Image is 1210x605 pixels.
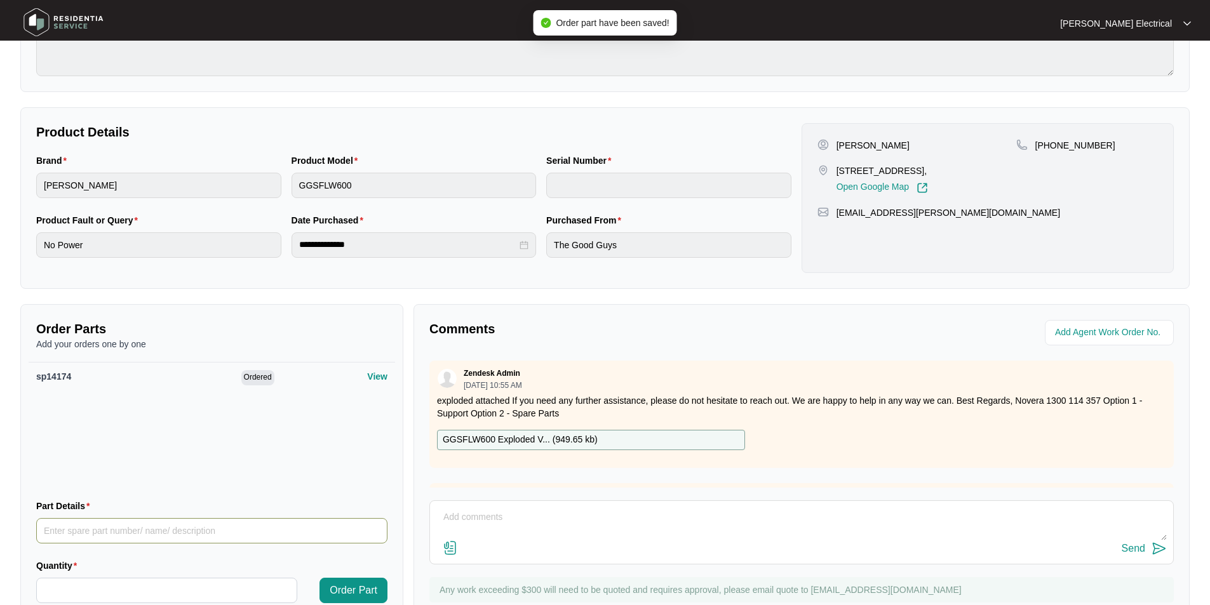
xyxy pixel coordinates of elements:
input: Part Details [36,518,387,543]
span: Order Part [330,583,377,598]
p: Product Details [36,123,791,141]
input: Date Purchased [299,238,518,251]
div: Send [1122,543,1145,554]
img: file-attachment-doc.svg [443,540,458,555]
label: Product Fault or Query [36,214,143,227]
p: [PHONE_NUMBER] [1035,139,1115,152]
img: dropdown arrow [1183,20,1191,27]
label: Brand [36,154,72,167]
label: Part Details [36,500,95,512]
p: Add your orders one by one [36,338,387,350]
img: map-pin [817,164,829,176]
input: Purchased From [546,232,791,258]
button: Send [1122,540,1167,557]
p: Order Parts [36,320,387,338]
p: exploded attached If you need any further assistance, please do not hesitate to reach out. We are... [437,394,1166,420]
button: Order Part [319,578,387,603]
label: Quantity [36,559,82,572]
label: Serial Number [546,154,616,167]
span: check-circle [541,18,551,28]
input: Brand [36,173,281,198]
input: Product Fault or Query [36,232,281,258]
p: GGSFLW600 Exploded V... ( 949.65 kb ) [443,433,598,447]
img: Link-External [917,182,928,194]
p: Comments [429,320,793,338]
p: View [367,370,387,383]
label: Date Purchased [292,214,368,227]
img: residentia service logo [19,3,108,41]
p: [EMAIL_ADDRESS][PERSON_NAME][DOMAIN_NAME] [837,206,1060,219]
p: [PERSON_NAME] [837,139,910,152]
p: [PERSON_NAME] Electrical [1060,17,1172,30]
label: Purchased From [546,214,626,227]
p: Any work exceeding $300 will need to be quoted and requires approval, please email quote to [EMAI... [440,583,1167,596]
span: Order part have been saved! [556,18,669,28]
input: Serial Number [546,173,791,198]
p: [DATE] 10:55 AM [464,382,522,389]
span: sp14174 [36,371,71,382]
img: user.svg [438,369,457,388]
p: [STREET_ADDRESS], [837,164,928,177]
input: Add Agent Work Order No. [1055,325,1166,340]
img: user-pin [817,139,829,150]
p: Zendesk Admin [464,368,520,378]
img: map-pin [1016,139,1028,150]
a: Open Google Map [837,182,928,194]
input: Quantity [37,578,297,602]
img: send-icon.svg [1152,541,1167,556]
span: Ordered [241,370,274,385]
img: map-pin [817,206,829,218]
label: Product Model [292,154,363,167]
input: Product Model [292,173,537,198]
